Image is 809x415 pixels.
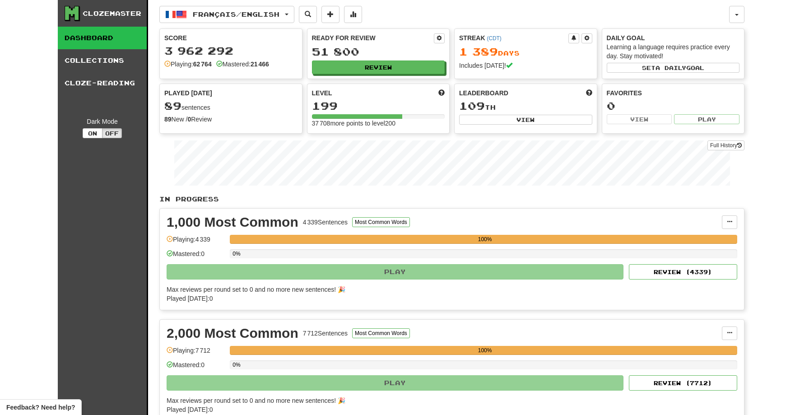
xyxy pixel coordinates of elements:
div: 3 962 292 [164,45,298,56]
button: Français/English [159,6,294,23]
div: Playing: 4 339 [167,235,225,250]
a: (CDT) [487,35,501,42]
div: 100% [232,346,737,355]
span: Score more points to level up [438,89,445,98]
button: Review (4339) [629,264,737,280]
span: Leaderboard [459,89,508,98]
div: Max reviews per round set to 0 and no more new sentences! 🎉 [167,396,732,405]
div: th [459,100,592,112]
div: 4 339 Sentences [303,218,348,227]
div: Favorites [607,89,740,98]
div: Clozemaster [83,9,141,18]
div: Ready for Review [312,33,434,42]
div: Mastered: [216,60,269,69]
span: a daily [656,65,686,71]
button: Review [312,61,445,74]
span: Open feedback widget [6,403,75,412]
a: Dashboard [58,27,147,49]
button: Seta dailygoal [607,63,740,73]
div: 51 800 [312,46,445,57]
div: 1,000 Most Common [167,215,298,229]
div: Playing: [164,60,212,69]
div: Mastered: 0 [167,249,225,264]
span: 109 [459,99,485,112]
div: Day s [459,46,592,58]
div: sentences [164,100,298,112]
div: 2,000 Most Common [167,326,298,340]
div: Mastered: 0 [167,360,225,375]
div: Playing: 7 712 [167,346,225,361]
strong: 21 466 [251,61,269,68]
button: On [83,128,102,138]
button: Off [102,128,122,138]
button: Play [167,375,623,391]
div: Max reviews per round set to 0 and no more new sentences! 🎉 [167,285,732,294]
button: View [607,114,672,124]
button: Add sentence to collection [321,6,339,23]
div: Includes [DATE]! [459,61,592,70]
button: Most Common Words [352,328,410,338]
strong: 0 [187,116,191,123]
span: Played [DATE]: 0 [167,406,213,413]
div: 199 [312,100,445,112]
a: Full History [707,140,744,150]
div: Streak [459,33,568,42]
span: Français / English [193,10,279,18]
div: 0 [607,100,740,112]
a: Cloze-Reading [58,72,147,94]
span: 1 389 [459,45,498,58]
div: Dark Mode [65,117,140,126]
button: More stats [344,6,362,23]
span: Played [DATE]: 0 [167,295,213,302]
button: View [459,115,592,125]
button: Search sentences [299,6,317,23]
button: Play [674,114,739,124]
a: Collections [58,49,147,72]
div: New / Review [164,115,298,124]
span: Level [312,89,332,98]
div: 100% [232,235,737,244]
span: This week in points, UTC [586,89,592,98]
strong: 62 764 [193,61,212,68]
div: Learning a language requires practice every day. Stay motivated! [607,42,740,61]
span: 89 [164,99,181,112]
span: Played [DATE] [164,89,212,98]
button: Most Common Words [352,217,410,227]
div: 7 712 Sentences [303,329,348,338]
div: Daily Goal [607,33,740,42]
strong: 89 [164,116,172,123]
button: Play [167,264,623,280]
p: In Progress [159,195,744,204]
button: Review (7712) [629,375,737,391]
div: Score [164,33,298,42]
div: 37 708 more points to level 200 [312,119,445,128]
